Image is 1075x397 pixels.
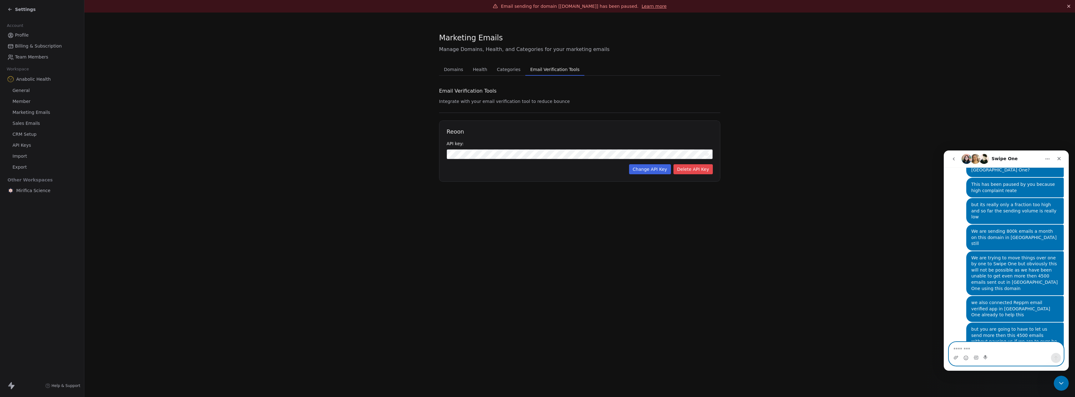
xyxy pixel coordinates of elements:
span: General [12,87,30,94]
span: Manage Domains, Health, and Categories for your marketing emails [439,46,720,53]
span: Email sending for domain [[DOMAIN_NAME]] has been paused. [501,4,638,9]
a: Settings [7,6,36,13]
a: CRM Setup [5,129,79,140]
a: Help & Support [45,383,80,388]
span: Anabolic Health [16,76,51,82]
img: Anabolic-Health-Icon-192.png [7,76,14,82]
button: Delete API Key [673,164,713,174]
span: Profile [15,32,29,38]
span: Member [12,98,31,105]
iframe: Intercom live chat [1054,376,1069,391]
iframe: Intercom live chat [944,150,1069,371]
span: Email Verification Tools [528,65,582,74]
a: Import [5,151,79,161]
a: Billing & Subscription [5,41,79,51]
a: API Keys [5,140,79,150]
a: Export [5,162,79,172]
span: Import [12,153,27,160]
span: Billing & Subscription [15,43,62,49]
span: Account [4,21,26,30]
span: Domains [442,65,466,74]
span: API Keys [12,142,31,149]
span: Sales Emails [12,120,40,127]
h1: Reoon [447,128,713,135]
span: Marketing Emails [439,33,503,43]
a: Team Members [5,52,79,62]
span: Integrate with your email verification tool to reduce bounce [439,99,570,104]
span: Marketing Emails [12,109,50,116]
span: Export [12,164,27,171]
span: Settings [15,6,36,13]
div: API key: [447,140,713,147]
span: Team Members [15,54,48,60]
a: Member [5,96,79,107]
span: CRM Setup [12,131,37,138]
a: Sales Emails [5,118,79,129]
a: Learn more [642,3,667,9]
img: MIRIFICA%20science_logo_icon-big.png [7,187,14,194]
a: Profile [5,30,79,40]
span: Health [470,65,490,74]
span: Workspace [4,64,32,74]
button: Change API Key [629,164,671,174]
a: General [5,85,79,96]
span: Categories [494,65,523,74]
span: Mirifica Science [16,187,50,194]
span: Email Verification Tools [439,87,497,95]
span: Other Workspaces [5,175,55,185]
span: Help & Support [52,383,80,388]
a: Marketing Emails [5,107,79,118]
